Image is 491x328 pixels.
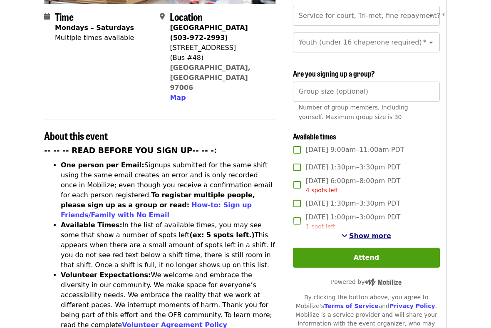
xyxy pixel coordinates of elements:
span: 1 spot left [306,223,335,230]
span: Show more [349,232,391,240]
strong: -- -- -- READ BEFORE YOU SIGN UP-- -- -: [44,146,217,155]
span: [DATE] 1:00pm–3:00pm PDT [306,212,400,231]
i: calendar icon [44,12,50,20]
span: Location [170,9,203,24]
li: In the list of available times, you may see some that show a number of spots left This appears wh... [61,220,276,270]
button: Open [425,10,437,22]
button: Attend [293,248,440,268]
span: [DATE] 6:00pm–8:00pm PDT [306,176,400,195]
a: [GEOGRAPHIC_DATA], [GEOGRAPHIC_DATA] 97006 [170,64,250,92]
strong: Mondays – Saturdays [55,24,134,32]
span: Are you signing up a group? [293,68,375,79]
strong: Available Times: [61,221,122,229]
span: Time [55,9,74,24]
span: Available times [293,131,336,142]
div: (Bus #48) [170,53,269,63]
strong: (ex: 5 spots left.) [189,231,254,239]
button: Map [170,93,186,103]
input: [object Object] [293,82,440,102]
span: 4 spots left [306,187,338,194]
i: map-marker-alt icon [160,12,165,20]
span: Powered by [331,278,402,285]
div: [STREET_ADDRESS] [170,43,269,53]
a: Terms of Service [324,303,379,309]
a: Privacy Policy [389,303,435,309]
img: Powered by Mobilize [365,278,402,286]
strong: To register multiple people, please sign up as a group or read: [61,191,255,209]
button: See more timeslots [342,231,391,241]
strong: [GEOGRAPHIC_DATA] (503-972-2993) [170,24,248,42]
button: Open [425,37,437,48]
a: How-to: Sign up Friends/Family with No Email [61,201,252,219]
div: Multiple times available [55,33,134,43]
strong: One person per Email: [61,161,144,169]
span: [DATE] 9:00am–11:00am PDT [306,145,404,155]
strong: Volunteer Expectations: [61,271,151,279]
span: Map [170,94,186,102]
span: Number of group members, including yourself. Maximum group size is 30 [299,104,408,120]
span: [DATE] 1:30pm–3:30pm PDT [306,162,400,172]
span: About this event [44,128,108,143]
span: [DATE] 1:30pm–3:30pm PDT [306,199,400,209]
li: Signups submitted for the same shift using the same email creates an error and is only recorded o... [61,160,276,220]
